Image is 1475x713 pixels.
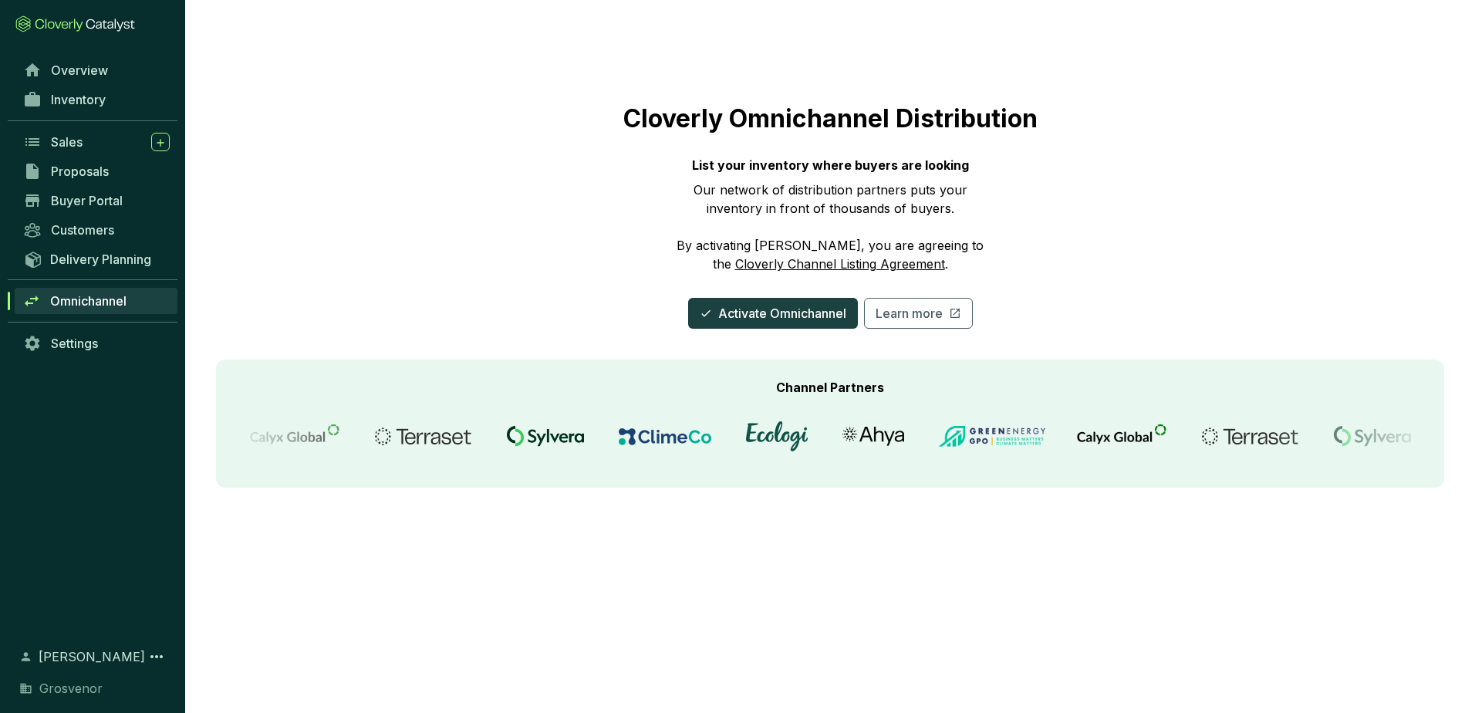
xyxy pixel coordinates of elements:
a: Customers [15,217,177,243]
span: [PERSON_NAME] [39,647,145,666]
span: Inventory [51,92,106,107]
a: Delivery Planning [15,246,177,272]
a: Overview [15,57,177,83]
span: Sales [51,134,83,150]
span: Buyer Portal [51,193,123,208]
img: Ecologi logo [746,421,808,451]
span: Overview [51,63,108,78]
span: Customers [51,222,114,238]
img: Sylvera logo [1334,426,1411,447]
span: Proposals [51,164,109,179]
a: Buyer Portal [15,188,177,214]
h1: Cloverly Omnichannel Distribution [623,100,1038,137]
a: Omnichannel [15,288,177,314]
span: Learn more [876,304,943,323]
a: Cloverly Channel Listing Agreement [735,256,945,272]
img: Terraset logo [374,427,472,446]
span: Settings [51,336,98,351]
img: Ahya logo [842,427,904,446]
img: Sylvera logo [507,426,584,447]
a: Settings [15,330,177,356]
span: Activate Omnichannel [718,304,846,323]
div: Our network of distribution partners puts your inventory in front of thousands of buyers. By acti... [676,181,984,273]
button: Activate Omnichannel [688,298,858,329]
div: List your inventory where buyers are looking [676,156,984,181]
img: GPO logo [939,426,1082,446]
span: Delivery Planning [50,252,151,267]
a: Proposals [15,158,177,184]
div: Channel Partners [235,378,1426,397]
img: Climeco logo [619,428,711,445]
a: Sales [15,129,177,155]
img: Calyx logo [215,424,339,448]
img: Calyx logo [1042,424,1166,448]
a: Inventory [15,86,177,113]
img: Terraset logo [1201,427,1299,446]
button: Learn more [864,298,973,329]
span: Grosvenor [39,679,103,698]
span: Omnichannel [50,293,127,309]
